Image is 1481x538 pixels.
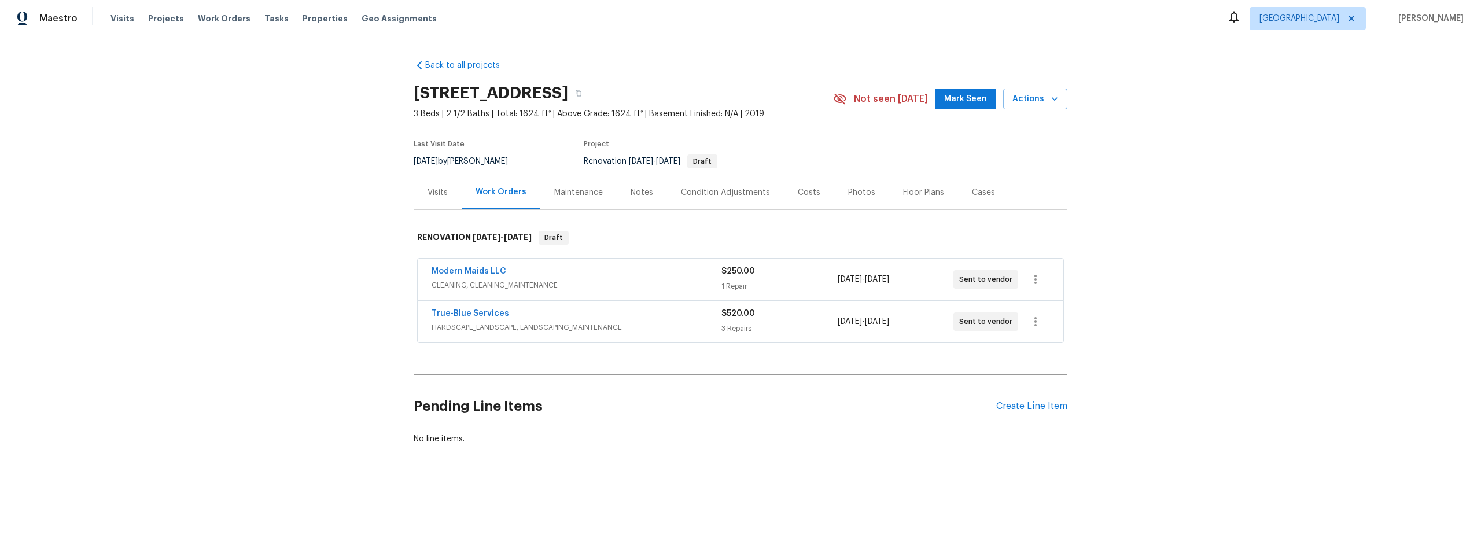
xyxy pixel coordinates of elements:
span: Visits [110,13,134,24]
span: $520.00 [721,309,755,318]
span: - [629,157,680,165]
div: Cases [972,187,995,198]
div: Costs [798,187,820,198]
span: [DATE] [629,157,653,165]
span: [PERSON_NAME] [1394,13,1464,24]
span: Not seen [DATE] [854,93,928,105]
a: True-Blue Services [432,309,509,318]
div: Maintenance [554,187,603,198]
span: Sent to vendor [959,274,1017,285]
span: Geo Assignments [362,13,437,24]
span: - [838,316,889,327]
a: Modern Maids LLC [432,267,506,275]
span: Maestro [39,13,78,24]
span: [DATE] [504,233,532,241]
div: Notes [631,187,653,198]
span: HARDSCAPE_LANDSCAPE, LANDSCAPING_MAINTENANCE [432,322,721,333]
span: Properties [303,13,348,24]
div: Floor Plans [903,187,944,198]
span: [DATE] [838,275,862,283]
span: Projects [148,13,184,24]
span: Last Visit Date [414,141,465,148]
button: Actions [1003,89,1067,110]
div: Create Line Item [996,401,1067,412]
button: Copy Address [568,83,589,104]
span: Sent to vendor [959,316,1017,327]
span: [DATE] [473,233,500,241]
span: [DATE] [865,275,889,283]
span: Tasks [264,14,289,23]
div: by [PERSON_NAME] [414,154,522,168]
div: Work Orders [476,186,526,198]
span: [DATE] [865,318,889,326]
span: 3 Beds | 2 1/2 Baths | Total: 1624 ft² | Above Grade: 1624 ft² | Basement Finished: N/A | 2019 [414,108,833,120]
span: [GEOGRAPHIC_DATA] [1259,13,1339,24]
span: Draft [688,158,716,165]
div: Condition Adjustments [681,187,770,198]
div: Photos [848,187,875,198]
span: - [473,233,532,241]
div: 3 Repairs [721,323,837,334]
span: CLEANING, CLEANING_MAINTENANCE [432,279,721,291]
div: 1 Repair [721,281,837,292]
span: Work Orders [198,13,250,24]
span: Mark Seen [944,92,987,106]
div: RENOVATION [DATE]-[DATE]Draft [414,219,1067,256]
a: Back to all projects [414,60,525,71]
button: Mark Seen [935,89,996,110]
h2: Pending Line Items [414,379,996,433]
span: [DATE] [656,157,680,165]
span: [DATE] [414,157,438,165]
h2: [STREET_ADDRESS] [414,87,568,99]
span: - [838,274,889,285]
span: $250.00 [721,267,755,275]
span: Project [584,141,609,148]
div: Visits [428,187,448,198]
span: Actions [1012,92,1058,106]
span: Draft [540,232,568,244]
div: No line items. [414,433,1067,445]
span: [DATE] [838,318,862,326]
span: Renovation [584,157,717,165]
h6: RENOVATION [417,231,532,245]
